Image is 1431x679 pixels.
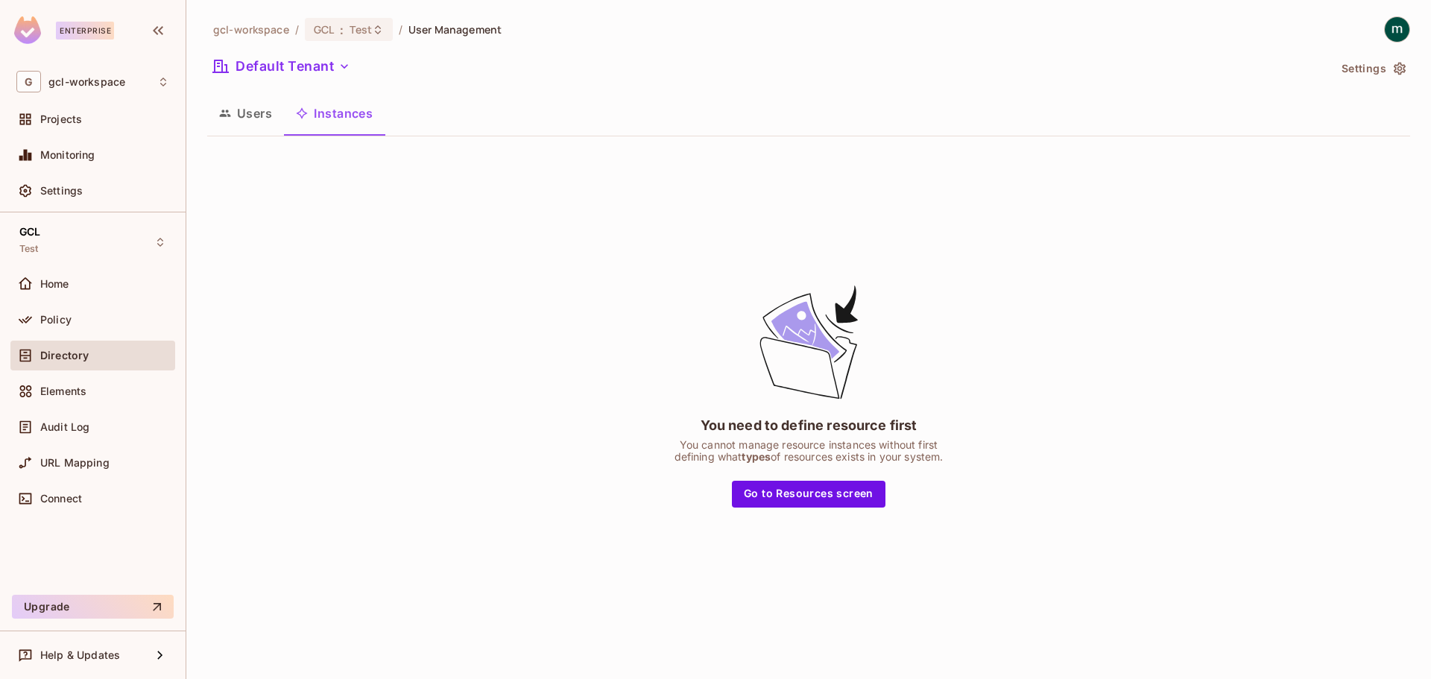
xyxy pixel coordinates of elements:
button: Users [207,95,284,132]
span: GCL [19,226,40,238]
li: / [295,22,299,37]
span: URL Mapping [40,457,110,469]
span: Monitoring [40,149,95,161]
span: the active workspace [213,22,289,37]
span: Elements [40,385,86,397]
button: Settings [1336,57,1410,80]
span: types [742,450,771,463]
span: User Management [408,22,502,37]
span: : [339,24,344,36]
button: Default Tenant [207,54,356,78]
span: Directory [40,350,89,361]
img: SReyMgAAAABJRU5ErkJggg== [14,16,41,44]
span: Help & Updates [40,649,120,661]
span: GCL [314,22,334,37]
img: mathieu h [1385,17,1409,42]
span: Test [19,243,39,255]
button: Upgrade [12,595,174,619]
div: You cannot manage resource instances without first defining what of resources exists in your system. [675,439,944,463]
span: Connect [40,493,82,505]
span: Settings [40,185,83,197]
span: Workspace: gcl-workspace [48,76,125,88]
span: Test [350,22,372,37]
li: / [399,22,402,37]
button: Instances [284,95,385,132]
span: Audit Log [40,421,89,433]
button: Go to Resources screen [732,481,885,508]
span: Projects [40,113,82,125]
div: Enterprise [56,22,114,40]
span: Policy [40,314,72,326]
span: Home [40,278,69,290]
div: You need to define resource first [701,416,917,435]
span: G [16,71,41,92]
